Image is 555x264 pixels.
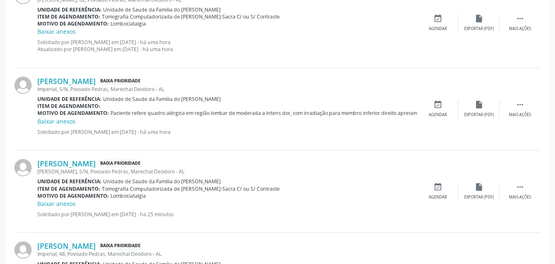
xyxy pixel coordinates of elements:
[111,110,534,117] span: Paciente refere quadro alérgica em região lombar de moderada a intens dor, com irradiação para me...
[37,128,417,136] p: Solicitado por [PERSON_NAME] em [DATE] - há uma hora
[474,14,484,23] i: insert_drive_file
[37,168,417,175] div: [PERSON_NAME], S/N, Povoado Pedras, Marechal Deodoro - AL
[37,200,76,208] a: Baixar anexos
[474,182,484,192] i: insert_drive_file
[433,100,442,109] i: event_available
[429,112,447,118] div: Agendar
[37,241,96,250] a: [PERSON_NAME]
[37,110,109,117] b: Motivo de agendamento:
[516,182,525,192] i: 
[37,185,100,192] b: Item de agendamento:
[103,6,221,13] span: Unidade de Saude da Familia do [PERSON_NAME]
[474,100,484,109] i: insert_drive_file
[37,20,109,27] b: Motivo de agendamento:
[37,192,109,199] b: Motivo de agendamento:
[102,185,280,192] span: Tomografia Computadorizada de [PERSON_NAME]-Sacra C/ ou S/ Contraste
[37,6,101,13] b: Unidade de referência:
[509,112,531,118] div: Mais ações
[429,194,447,200] div: Agendar
[102,13,280,20] span: Tomografia Computadorizada de [PERSON_NAME]-Sacra C/ ou S/ Contraste
[464,112,494,118] div: Exportar (PDF)
[14,159,32,176] img: img
[37,28,76,35] a: Baixar anexos
[37,178,101,185] b: Unidade de referência:
[464,26,494,32] div: Exportar (PDF)
[37,86,417,93] div: Imperial, S/N, Povoado Pedras, Marechal Deodoro - AL
[37,96,101,103] b: Unidade de referência:
[37,211,417,218] p: Solicitado por [PERSON_NAME] em [DATE] - há 25 minutos
[111,20,146,27] span: Lombociatalgia
[37,250,417,257] div: Imperial, 48, Povoado Pedras, Marechal Deodoro - AL
[99,159,142,168] span: Baixa Prioridade
[37,117,76,125] a: Baixar anexos
[103,178,221,185] span: Unidade de Saude da Familia do [PERSON_NAME]
[37,103,100,110] b: Item de agendamento:
[37,39,417,53] p: Solicitado por [PERSON_NAME] em [DATE] - há uma hora Atualizado por [PERSON_NAME] em [DATE] - há ...
[509,26,531,32] div: Mais ações
[37,77,96,86] a: [PERSON_NAME]
[37,13,100,20] b: Item de agendamento:
[14,241,32,259] img: img
[111,192,146,199] span: Lombociatalgia
[99,242,142,250] span: Baixa Prioridade
[429,26,447,32] div: Agendar
[516,100,525,109] i: 
[516,14,525,23] i: 
[103,96,221,103] span: Unidade de Saude da Familia do [PERSON_NAME]
[509,194,531,200] div: Mais ações
[14,77,32,94] img: img
[464,194,494,200] div: Exportar (PDF)
[433,182,442,192] i: event_available
[37,159,96,168] a: [PERSON_NAME]
[433,14,442,23] i: event_available
[99,77,142,85] span: Baixa Prioridade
